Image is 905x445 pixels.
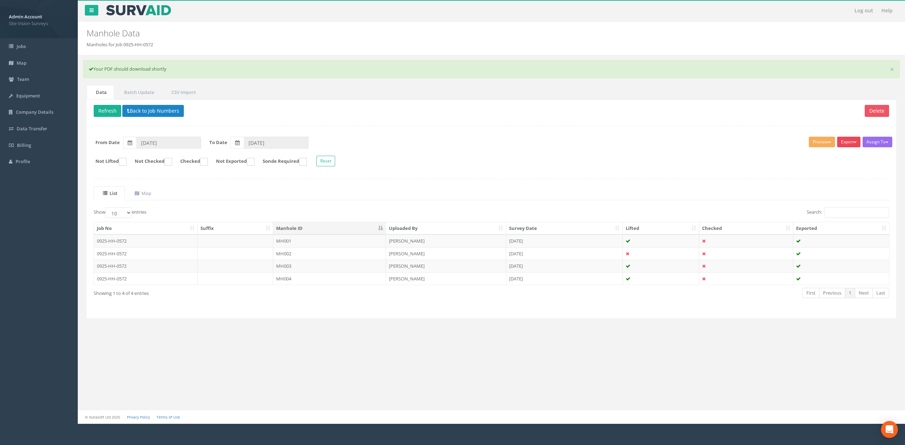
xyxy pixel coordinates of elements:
[855,288,873,298] a: Next
[506,247,623,260] td: [DATE]
[95,139,120,146] label: From Date
[802,288,819,298] a: First
[386,222,506,235] th: Uploaded By: activate to sort column ascending
[94,287,419,297] div: Showing 1 to 4 of 4 entries
[135,190,151,196] uib-tab-heading: Map
[16,93,40,99] span: Equipment
[16,109,53,115] span: Company Details
[273,235,386,247] td: MH001
[273,247,386,260] td: MH002
[88,158,127,166] label: Not Lifted
[157,415,180,420] a: Terms of Use
[103,190,117,196] uib-tab-heading: List
[863,137,892,147] button: Assign To
[136,137,201,149] input: From Date
[105,207,132,218] select: Showentries
[872,288,889,298] a: Last
[256,158,307,166] label: Sonde Required
[506,272,623,285] td: [DATE]
[115,85,162,100] a: Batch Update
[845,288,855,298] a: 1
[316,156,335,166] button: Reset
[386,272,506,285] td: [PERSON_NAME]
[198,222,274,235] th: Suffix: activate to sort column ascending
[809,137,835,147] button: Preview
[17,76,29,82] span: Team
[506,260,623,272] td: [DATE]
[209,139,227,146] label: To Date
[16,158,30,165] span: Profile
[506,235,623,247] td: [DATE]
[881,421,898,438] div: Open Intercom Messenger
[17,125,47,132] span: Data Transfer
[9,20,69,27] span: Site Vision Surveys
[819,288,845,298] a: Previous
[209,158,255,166] label: Not Exported
[824,207,889,218] input: Search:
[127,415,150,420] a: Privacy Policy
[17,43,26,49] span: Jobs
[793,222,889,235] th: Exported: activate to sort column ascending
[87,41,153,48] li: Manholes for Job 0925-HH-0572
[87,85,114,100] a: Data
[94,222,198,235] th: Job No: activate to sort column ascending
[94,272,198,285] td: 0925-HH-0572
[9,12,69,26] a: Admin Account Site Vision Surveys
[87,29,759,38] h2: Manhole Data
[386,235,506,247] td: [PERSON_NAME]
[699,222,793,235] th: Checked: activate to sort column ascending
[273,272,386,285] td: MH004
[94,247,198,260] td: 0925-HH-0572
[386,247,506,260] td: [PERSON_NAME]
[162,85,203,100] a: CSV Import
[125,186,159,201] a: Map
[94,105,121,117] button: Refresh
[128,158,172,166] label: Not Checked
[94,235,198,247] td: 0925-HH-0572
[94,260,198,272] td: 0925-HH-0572
[122,105,184,117] button: Back to Job Numbers
[85,415,120,420] small: © Kullasoft Ltd 2025
[386,260,506,272] td: [PERSON_NAME]
[17,142,31,148] span: Billing
[837,137,860,147] button: Export
[273,222,386,235] th: Manhole ID: activate to sort column descending
[506,222,623,235] th: Survey Date: activate to sort column ascending
[807,207,889,218] label: Search:
[865,105,889,117] button: Delete
[94,186,125,201] a: List
[623,222,700,235] th: Lifted: activate to sort column ascending
[173,158,208,166] label: Checked
[17,60,27,66] span: Map
[94,207,146,218] label: Show entries
[890,66,894,73] a: ×
[244,137,309,149] input: To Date
[9,13,42,20] strong: Admin Account
[273,260,386,272] td: MH003
[83,60,900,78] div: Your PDF should download shortly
